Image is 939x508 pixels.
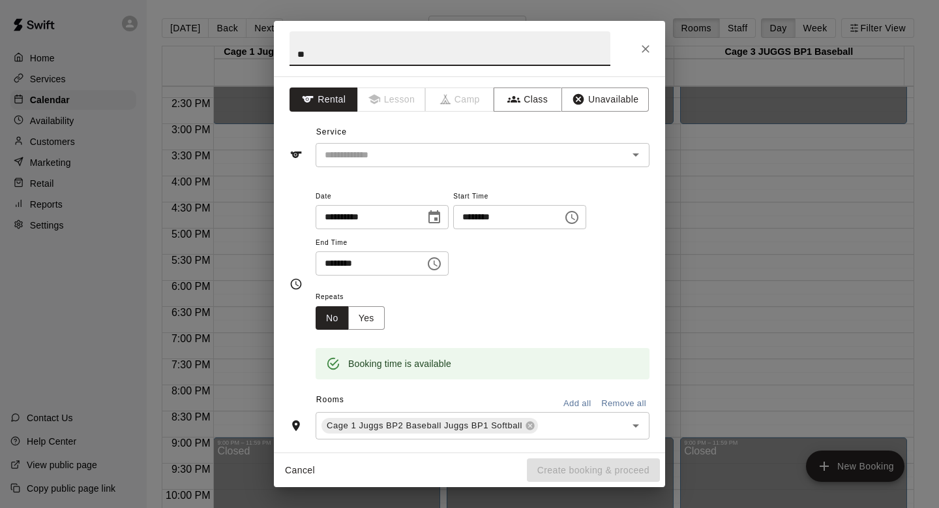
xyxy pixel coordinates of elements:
[494,87,562,112] button: Class
[634,37,657,61] button: Close
[321,419,528,432] span: Cage 1 Juggs BP2 Baseball Juggs BP1 Softball
[316,127,347,136] span: Service
[290,87,358,112] button: Rental
[290,148,303,161] svg: Service
[316,188,449,206] span: Date
[453,188,586,206] span: Start Time
[598,394,649,414] button: Remove all
[316,306,385,330] div: outlined button group
[358,87,426,112] span: Lessons must be created in the Services page first
[561,87,649,112] button: Unavailable
[316,395,344,404] span: Rooms
[316,289,395,306] span: Repeats
[559,204,585,230] button: Choose time, selected time is 3:00 PM
[348,352,451,375] div: Booking time is available
[556,394,598,414] button: Add all
[421,251,447,277] button: Choose time, selected time is 5:30 PM
[627,146,645,164] button: Open
[290,278,303,291] svg: Timing
[627,417,645,435] button: Open
[290,419,303,432] svg: Rooms
[279,458,321,483] button: Cancel
[421,204,447,230] button: Choose date, selected date is Oct 3, 2025
[348,306,385,330] button: Yes
[426,87,494,112] span: Camps can only be created in the Services page
[316,306,349,330] button: No
[316,234,449,252] span: End Time
[321,418,538,434] div: Cage 1 Juggs BP2 Baseball Juggs BP1 Softball
[316,450,649,471] span: Notes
